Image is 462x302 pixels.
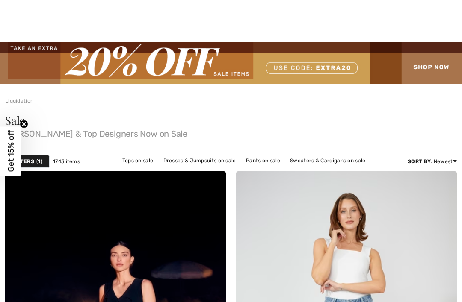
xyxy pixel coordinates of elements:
[286,155,370,166] a: Sweaters & Cardigans on sale
[20,120,28,128] button: Close teaser
[157,166,231,177] a: Jackets & Blazers on sale
[406,276,453,298] iframe: Opens a widget where you can chat to one of our agents
[5,126,457,138] span: [PERSON_NAME] & Top Designers Now on Sale
[232,166,274,177] a: Skirts on sale
[36,158,42,165] span: 1
[118,155,158,166] a: Tops on sale
[5,113,25,128] span: Sale
[53,158,80,165] span: 1743 items
[242,155,284,166] a: Pants on sale
[12,158,34,165] strong: Filters
[6,130,16,172] span: Get 15% off
[408,158,431,164] strong: Sort By
[159,155,240,166] a: Dresses & Jumpsuits on sale
[5,98,33,104] a: Liquidation
[276,166,331,177] a: Outerwear on sale
[408,158,457,165] div: : Newest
